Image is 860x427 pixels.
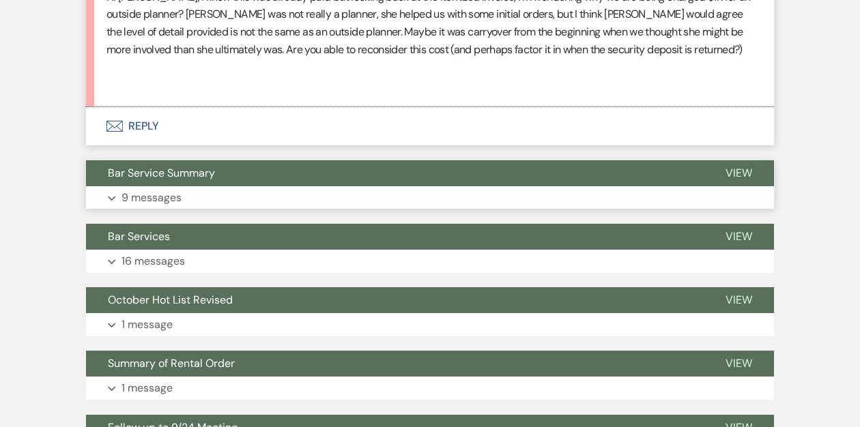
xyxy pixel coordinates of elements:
span: Bar Service Summary [108,166,215,180]
p: 9 messages [121,189,182,207]
p: 1 message [121,316,173,334]
p: 1 message [121,379,173,397]
button: View [704,287,774,313]
span: View [726,166,752,180]
span: Bar Services [108,229,170,244]
button: 9 messages [86,186,774,209]
p: 16 messages [121,252,185,270]
span: Summary of Rental Order [108,356,235,370]
button: October Hot List Revised [86,287,704,313]
span: October Hot List Revised [108,293,233,307]
button: View [704,160,774,186]
button: 16 messages [86,250,774,273]
span: View [726,229,752,244]
button: View [704,224,774,250]
button: Reply [86,107,774,145]
span: View [726,356,752,370]
button: 1 message [86,313,774,336]
button: Bar Services [86,224,704,250]
button: Bar Service Summary [86,160,704,186]
span: View [726,293,752,307]
button: Summary of Rental Order [86,351,704,377]
button: 1 message [86,377,774,400]
button: View [704,351,774,377]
